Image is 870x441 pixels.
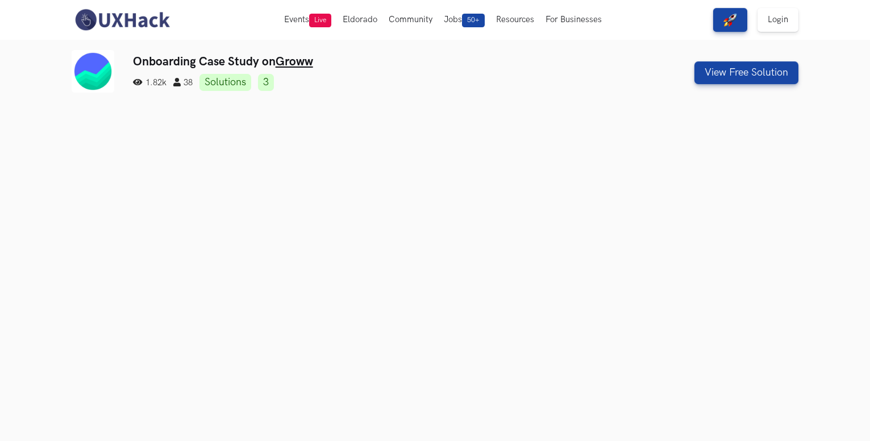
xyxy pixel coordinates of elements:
a: Groww [276,55,313,69]
h3: Onboarding Case Study on [133,55,614,69]
a: 3 [258,74,274,91]
span: Live [309,14,331,27]
span: 1.82k [133,78,166,88]
img: UXHack-logo.png [72,8,173,32]
span: 38 [173,78,193,88]
img: Groww logo [72,50,114,93]
a: Login [757,8,798,32]
a: Solutions [199,74,251,91]
img: rocket [723,13,737,27]
span: 50+ [462,14,485,27]
button: View Free Solution [694,61,798,84]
